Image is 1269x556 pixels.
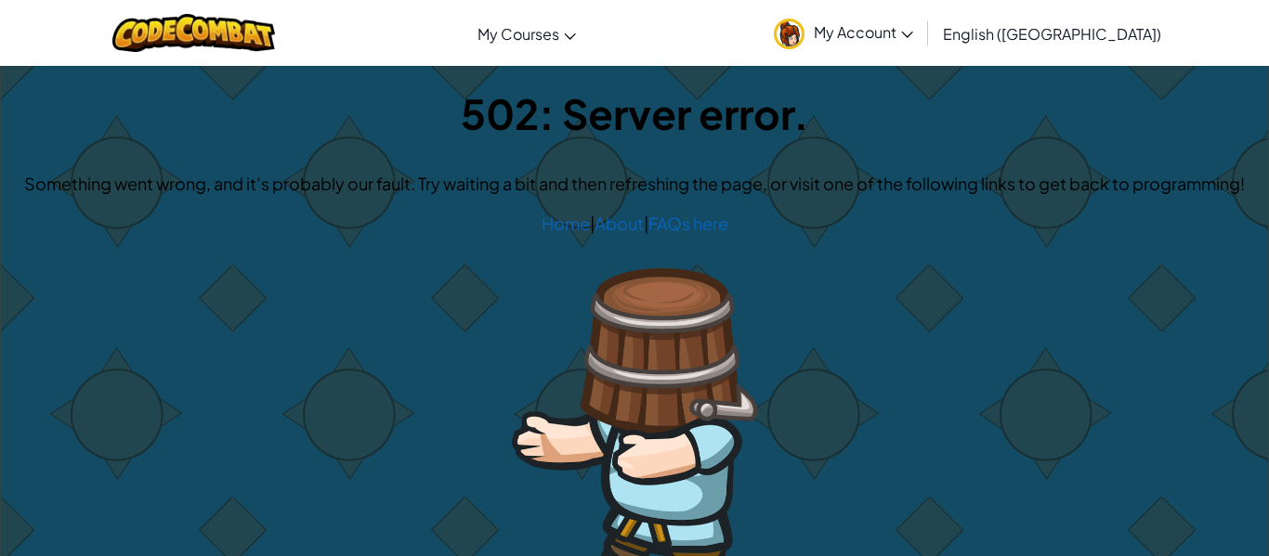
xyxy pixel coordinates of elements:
[765,4,922,62] a: My Account
[648,213,728,234] a: FAQs here
[461,87,562,139] span: 502:
[644,213,648,234] span: |
[542,213,590,234] a: Home
[562,87,809,139] span: Server error.
[112,14,275,52] img: CodeCombat logo
[590,213,595,234] span: |
[814,22,913,42] span: My Account
[20,170,1249,197] p: Something went wrong, and it’s probably our fault. Try waiting a bit and then refreshing the page...
[468,8,585,58] a: My Courses
[595,213,644,234] a: About
[943,24,1161,44] span: English ([GEOGRAPHIC_DATA])
[478,24,559,44] span: My Courses
[774,19,805,49] img: avatar
[934,8,1171,58] a: English ([GEOGRAPHIC_DATA])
